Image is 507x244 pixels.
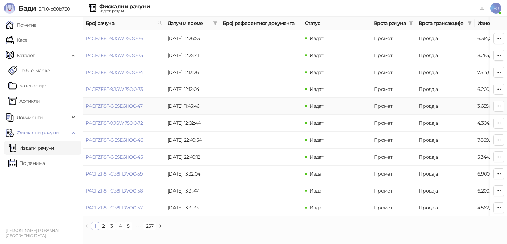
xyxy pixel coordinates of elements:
a: ArtikliАртикли [8,94,40,108]
li: Претходна страна [83,222,91,230]
small: [PERSON_NAME] PR BANNAT [GEOGRAPHIC_DATA] [6,228,60,238]
th: Број рачуна [83,17,165,30]
a: Робне марке [8,64,50,77]
span: left [85,224,89,228]
a: P4CFZF8T-C38FDVO0-58 [86,188,143,194]
td: Продаја [416,182,475,199]
a: P4CFZF8T-9JGW75O0-74 [86,69,143,75]
td: [DATE] 12:13:26 [165,64,220,81]
td: P4CFZF8T-9JGW75O0-75 [83,47,165,64]
td: Промет [371,182,416,199]
td: P4CFZF8T-9JGW75O0-72 [83,115,165,132]
span: filter [408,18,415,28]
td: Продаја [416,47,475,64]
a: P4CFZF8T-GESE6HO0-47 [86,103,142,109]
td: [DATE] 12:26:53 [165,30,220,47]
button: right [156,222,164,230]
span: Издат [310,103,324,109]
span: Издат [310,154,324,160]
span: Врста рачуна [374,19,406,27]
a: 4 [116,222,124,230]
span: Издат [310,86,324,92]
span: Издат [310,120,324,126]
a: 3 [108,222,116,230]
span: Издат [310,188,324,194]
td: Продаја [416,166,475,182]
span: Издат [310,52,324,58]
li: 1 [91,222,99,230]
td: [DATE] 12:25:41 [165,47,220,64]
th: Број референтног документа [220,17,302,30]
td: Промет [371,132,416,149]
td: [DATE] 22:49:12 [165,149,220,166]
button: left [83,222,91,230]
span: Издат [310,205,324,211]
span: filter [466,18,473,28]
td: Продаја [416,149,475,166]
span: Издат [310,69,324,75]
img: Logo [4,3,15,14]
span: Издат [310,171,324,177]
td: Продаја [416,30,475,47]
td: Продаја [416,132,475,149]
a: P4CFZF8T-9JGW75O0-76 [86,35,143,41]
span: Документи [17,111,43,124]
span: ••• [132,222,143,230]
a: P4CFZF8T-9JGW75O0-72 [86,120,143,126]
a: Документација [477,3,488,14]
span: 3.11.0-b80b730 [36,6,70,12]
span: filter [468,21,472,25]
span: Издат [310,35,324,41]
a: Категорије [8,79,46,93]
div: Издати рачуни [99,9,150,13]
td: Промет [371,115,416,132]
span: Бади [19,4,36,12]
li: 4 [116,222,124,230]
th: Статус [302,17,371,30]
span: filter [212,18,219,28]
span: BJ [490,3,501,14]
th: Врста рачуна [371,17,416,30]
a: Каса [6,33,27,47]
td: Промет [371,98,416,115]
td: P4CFZF8T-9JGW75O0-76 [83,30,165,47]
td: Промет [371,64,416,81]
td: Промет [371,166,416,182]
td: Промет [371,47,416,64]
td: Промет [371,199,416,216]
td: [DATE] 13:31:33 [165,199,220,216]
a: P4CFZF8T-9JGW75O0-73 [86,86,143,92]
a: 257 [144,222,156,230]
a: Издати рачуни [8,141,54,155]
span: Број рачуна [86,19,155,27]
td: P4CFZF8T-GESE6HO0-47 [83,98,165,115]
td: Промет [371,149,416,166]
span: right [158,224,162,228]
a: 2 [100,222,107,230]
span: Издат [310,137,324,143]
td: [DATE] 13:32:04 [165,166,220,182]
a: 1 [91,222,99,230]
td: P4CFZF8T-C38FDVO0-57 [83,199,165,216]
div: Фискални рачуни [99,4,150,9]
td: P4CFZF8T-GESE6HO0-46 [83,132,165,149]
li: 3 [108,222,116,230]
li: Следећа страна [156,222,164,230]
span: Датум и време [168,19,210,27]
a: P4CFZF8T-GESE6HO0-46 [86,137,143,143]
td: Продаја [416,64,475,81]
a: P4CFZF8T-GESE6HO0-45 [86,154,143,160]
td: Промет [371,81,416,98]
td: Продаја [416,98,475,115]
span: Каталог [17,48,35,62]
th: Врста трансакције [416,17,475,30]
span: filter [409,21,413,25]
a: 5 [125,222,132,230]
td: [DATE] 22:49:54 [165,132,220,149]
li: 257 [143,222,156,230]
td: [DATE] 12:02:44 [165,115,220,132]
li: 5 [124,222,132,230]
a: P4CFZF8T-C38FDVO0-59 [86,171,143,177]
td: P4CFZF8T-9JGW75O0-73 [83,81,165,98]
a: Почетна [6,18,37,32]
